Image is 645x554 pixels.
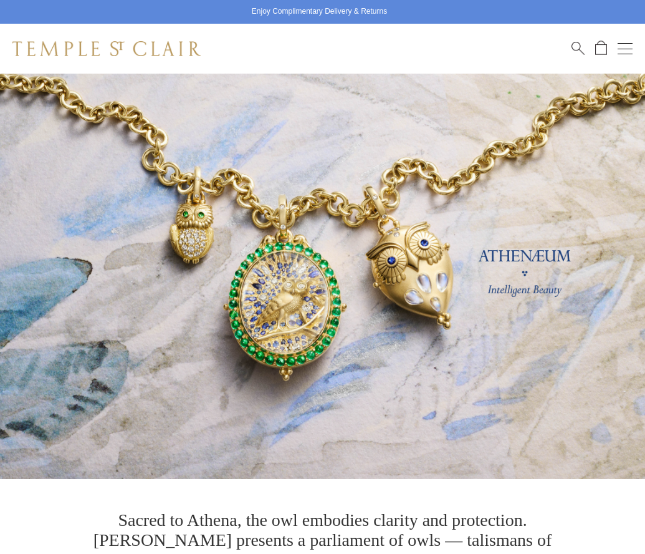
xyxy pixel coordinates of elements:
p: Enjoy Complimentary Delivery & Returns [252,6,387,18]
a: Open Shopping Bag [595,41,607,56]
button: Open navigation [618,41,633,56]
img: Temple St. Clair [12,41,201,56]
a: Search [571,41,585,56]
